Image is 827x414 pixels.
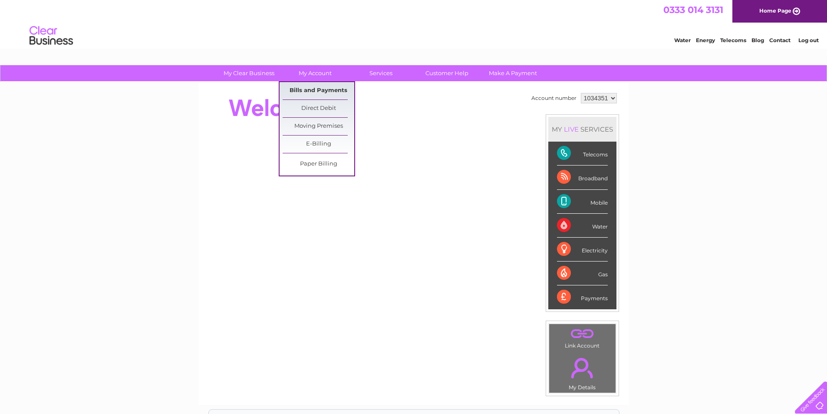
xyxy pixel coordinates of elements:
[557,262,608,285] div: Gas
[283,100,354,117] a: Direct Debit
[209,5,619,42] div: Clear Business is a trading name of Verastar Limited (registered in [GEOGRAPHIC_DATA] No. 3667643...
[283,118,354,135] a: Moving Premises
[720,37,746,43] a: Telecoms
[674,37,691,43] a: Water
[283,82,354,99] a: Bills and Payments
[769,37,791,43] a: Contact
[557,238,608,262] div: Electricity
[548,117,616,142] div: MY SERVICES
[213,65,285,81] a: My Clear Business
[549,351,616,393] td: My Details
[279,65,351,81] a: My Account
[696,37,715,43] a: Energy
[283,156,354,173] a: Paper Billing
[283,136,354,153] a: E-Billing
[557,285,608,309] div: Payments
[557,190,608,214] div: Mobile
[345,65,417,81] a: Services
[411,65,483,81] a: Customer Help
[663,4,723,15] a: 0333 014 3131
[551,353,613,383] a: .
[477,65,549,81] a: Make A Payment
[29,23,73,49] img: logo.png
[798,37,819,43] a: Log out
[562,125,580,133] div: LIVE
[529,91,579,106] td: Account number
[557,166,608,189] div: Broadband
[557,214,608,238] div: Water
[549,324,616,351] td: Link Account
[551,326,613,341] a: .
[751,37,764,43] a: Blog
[557,142,608,166] div: Telecoms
